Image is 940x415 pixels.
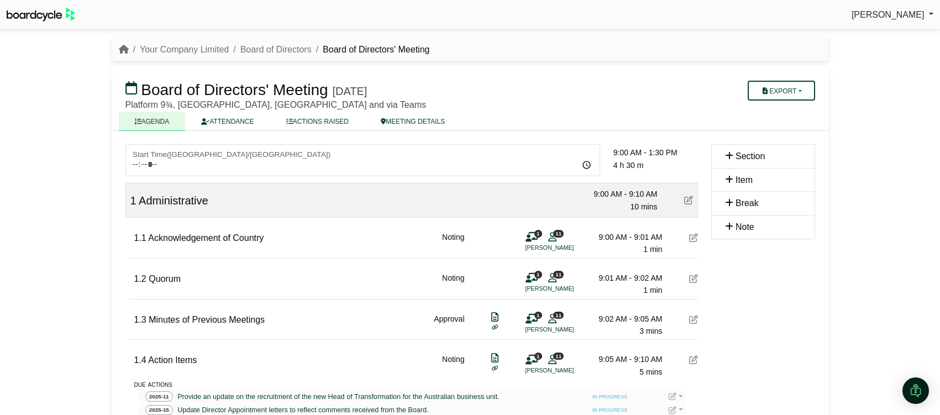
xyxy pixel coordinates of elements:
[553,312,564,319] span: 11
[145,391,174,402] span: 2025-11
[442,272,464,297] div: Noting
[7,8,75,22] img: BoardcycleBlackGreen-aaafeed430059cb809a45853b8cf6d952af9d84e6e89e1f1685b34bfd5cb7d64.svg
[534,312,542,319] span: 1
[630,202,657,211] span: 10 mins
[134,378,698,390] div: due actions
[643,286,662,295] span: 1 min
[134,315,146,324] span: 1.3
[589,393,631,402] span: IN PROGRESS
[148,355,197,365] span: Action Items
[553,230,564,237] span: 11
[613,146,698,159] div: 9:00 AM - 1:30 PM
[534,230,542,237] span: 1
[526,366,608,375] li: [PERSON_NAME]
[748,81,815,101] button: Export
[526,243,608,253] li: [PERSON_NAME]
[613,161,643,170] span: 4 h 30 m
[134,355,146,365] span: 1.4
[125,100,426,109] span: Platform 9¾, [GEOGRAPHIC_DATA], [GEOGRAPHIC_DATA] and via Teams
[639,367,662,376] span: 5 mins
[175,391,501,402] a: Provide an update on the recruitment of the new Head of Transformation for the Australian busines...
[902,377,929,404] div: Open Intercom Messenger
[365,112,461,131] a: MEETING DETAILS
[312,43,430,57] li: Board of Directors' Meeting
[585,313,663,325] div: 9:02 AM - 9:05 AM
[130,195,136,207] span: 1
[553,271,564,278] span: 11
[852,10,925,19] span: [PERSON_NAME]
[736,175,753,185] span: Item
[332,85,367,98] div: [DATE]
[585,231,663,243] div: 9:00 AM - 9:01 AM
[141,81,328,98] span: Board of Directors' Meeting
[119,112,186,131] a: AGENDA
[736,222,754,232] span: Note
[139,195,208,207] span: Administrative
[134,233,146,243] span: 1.1
[534,353,542,360] span: 1
[119,43,430,57] nav: breadcrumb
[149,315,265,324] span: Minutes of Previous Meetings
[148,233,264,243] span: Acknowledgement of Country
[585,353,663,365] div: 9:05 AM - 9:10 AM
[240,45,312,54] a: Board of Directors
[140,45,229,54] a: Your Company Limited
[526,284,608,293] li: [PERSON_NAME]
[852,8,933,22] a: [PERSON_NAME]
[534,271,542,278] span: 1
[442,353,464,378] div: Noting
[580,188,658,200] div: 9:00 AM - 9:10 AM
[643,245,662,254] span: 1 min
[434,313,464,338] div: Approval
[553,353,564,360] span: 11
[585,272,663,284] div: 9:01 AM - 9:02 AM
[526,325,608,334] li: [PERSON_NAME]
[270,112,365,131] a: ACTIONS RAISED
[736,151,765,161] span: Section
[736,198,759,208] span: Break
[442,231,464,256] div: Noting
[134,274,146,283] span: 1.2
[149,274,181,283] span: Quorum
[639,327,662,335] span: 3 mins
[589,406,631,415] span: IN PROGRESS
[185,112,270,131] a: ATTENDANCE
